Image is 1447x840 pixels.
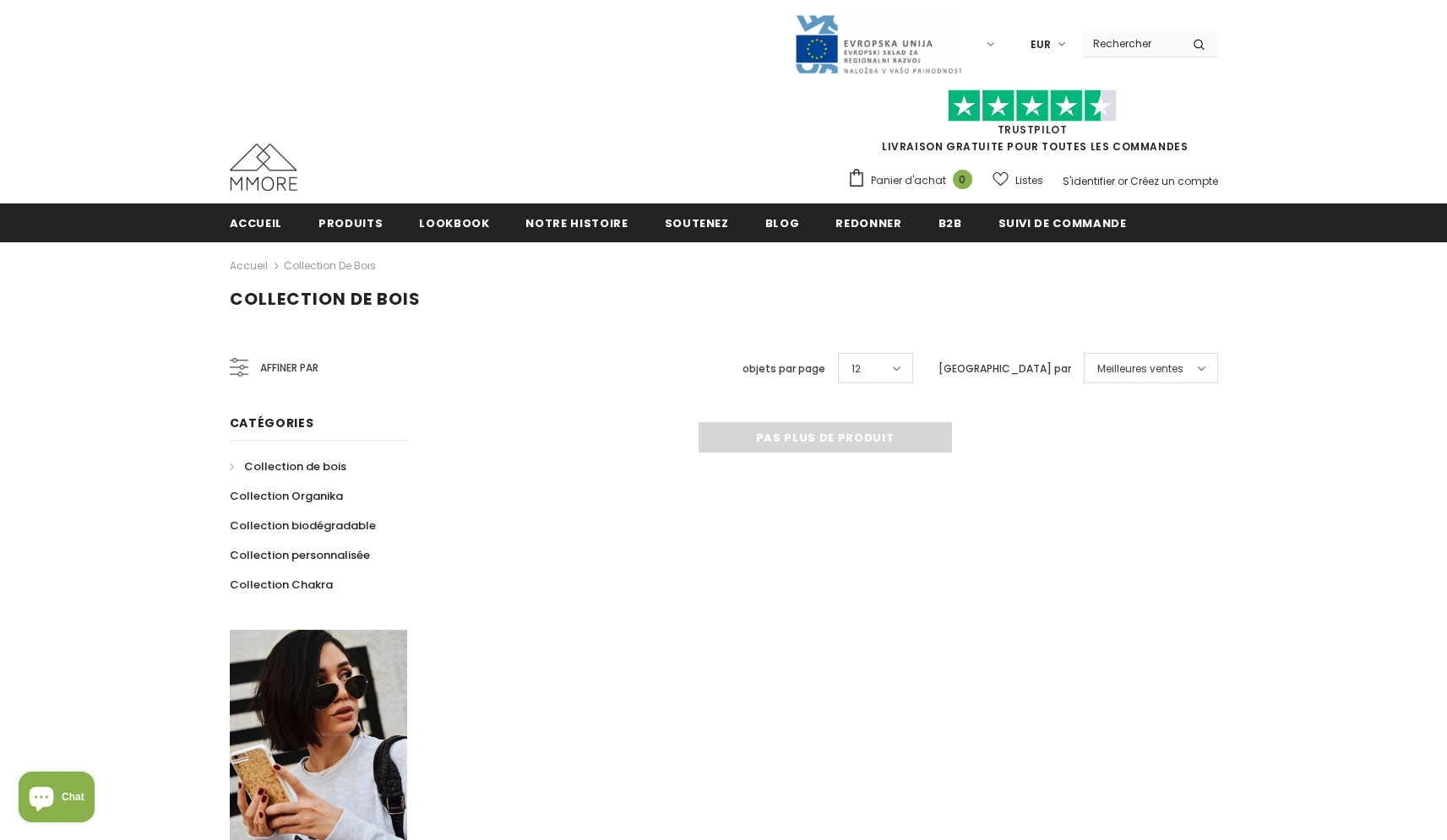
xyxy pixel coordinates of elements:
span: Catégories [230,415,314,431]
span: or [1118,174,1128,188]
label: [GEOGRAPHIC_DATA] par [938,360,1071,377]
span: Blog [765,215,800,231]
a: Collection Organika [230,481,343,511]
a: Collection biodégradable [230,511,376,540]
img: Faites confiance aux étoiles pilotes [948,89,1117,122]
span: LIVRAISON GRATUITE POUR TOUTES LES COMMANDES [847,97,1218,154]
a: Blog [765,203,800,241]
a: Collection de bois [230,452,346,481]
a: Collection personnalisée [230,540,370,570]
a: Lookbook [419,203,489,241]
span: EUR [1031,36,1051,53]
a: B2B [938,203,962,241]
img: Javni Razpis [794,14,963,75]
span: Listes [1015,172,1043,189]
span: soutenez [665,215,729,231]
a: Produits [318,203,383,241]
span: Affiner par [260,359,318,377]
span: Collection de bois [244,458,346,474]
inbox-online-store-chat: Shopify online store chat [14,772,100,826]
a: Collection de bois [284,258,376,273]
span: Lookbook [419,215,489,231]
a: Créez un compte [1130,174,1218,188]
a: Accueil [230,256,268,276]
a: Listes [993,165,1043,195]
span: Collection de bois [230,287,421,311]
span: Collection biodégradable [230,518,376,534]
a: Javni Razpis [794,36,963,51]
a: Notre histoire [525,203,628,241]
a: Collection Chakra [230,570,333,599]
a: Suivi de commande [998,203,1127,241]
span: Accueil [230,215,283,231]
span: 0 [953,170,972,189]
span: Meilleures ventes [1097,360,1183,377]
span: Collection Chakra [230,577,333,593]
a: soutenez [665,203,729,241]
a: Redonner [835,203,901,241]
a: Accueil [230,203,283,241]
a: TrustPilot [998,122,1068,137]
a: Panier d'achat 0 [847,168,981,193]
span: Panier d'achat [871,172,946,189]
img: Cas MMORE [230,144,297,191]
span: Redonner [835,215,901,231]
input: Search Site [1083,31,1180,56]
a: S'identifier [1063,174,1115,188]
span: B2B [938,215,962,231]
span: Collection personnalisée [230,547,370,563]
span: Suivi de commande [998,215,1127,231]
span: Produits [318,215,383,231]
span: Collection Organika [230,488,343,504]
span: 12 [851,360,861,377]
span: Notre histoire [525,215,628,231]
label: objets par page [743,360,825,377]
